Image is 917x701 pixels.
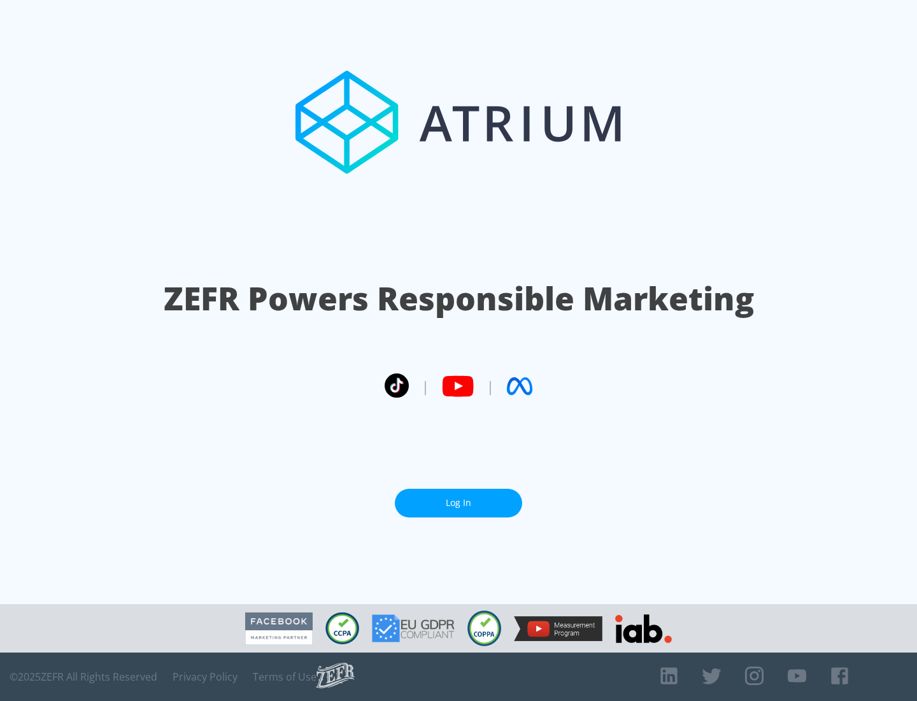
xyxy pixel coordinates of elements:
a: Log In [395,489,522,517]
a: Privacy Policy [173,670,238,683]
img: COPPA Compliant [467,611,501,646]
span: | [422,377,429,396]
span: © 2025 ZEFR All Rights Reserved [10,670,157,683]
img: IAB [615,614,672,643]
img: YouTube Measurement Program [514,616,602,641]
a: Terms of Use [253,670,316,683]
span: | [487,377,494,396]
img: Facebook Marketing Partner [245,612,313,645]
img: CCPA Compliant [325,612,359,644]
h1: ZEFR Powers Responsible Marketing [164,277,754,321]
img: GDPR Compliant [372,614,455,642]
